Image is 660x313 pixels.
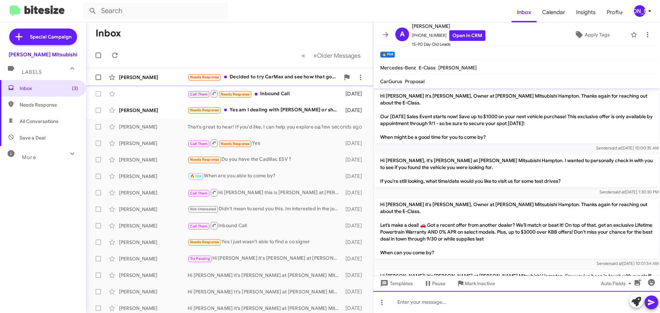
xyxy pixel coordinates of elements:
[190,174,202,178] span: 🔥 Hot
[451,277,500,290] button: Mark Inactive
[375,198,659,259] p: Hi [PERSON_NAME] it's [PERSON_NAME], Owner at [PERSON_NAME] Mitsubishi Hampton. Thanks again for ...
[119,140,188,147] div: [PERSON_NAME]
[72,85,78,92] span: (3)
[188,205,342,213] div: Didn't mean to send you this. Im interested in the jeep
[20,118,58,125] span: All Conversations
[601,277,634,290] span: Auto Fields
[379,277,413,290] span: Templates
[342,90,367,97] div: [DATE]
[585,29,610,41] span: Apply Tags
[20,101,78,108] span: Needs Response
[571,2,601,22] a: Insights
[119,255,188,262] div: [PERSON_NAME]
[557,29,627,41] button: Apply Tags
[609,145,621,150] span: said at
[190,224,208,228] span: Call Them
[297,48,309,63] button: Previous
[188,288,342,295] div: Hi [PERSON_NAME] It's [PERSON_NAME] at [PERSON_NAME] Mitsubishi Hampton following up about the ve...
[119,123,188,130] div: [PERSON_NAME]
[190,207,217,211] span: Not-Interested
[119,189,188,196] div: [PERSON_NAME]
[380,52,395,58] small: 🔥 Hot
[596,145,659,150] span: Sender [DATE] 10:00:35 AM
[119,239,188,246] div: [PERSON_NAME]
[597,261,659,266] span: Sender [DATE] 10:01:54 AM
[22,69,42,75] span: Labels
[119,288,188,295] div: [PERSON_NAME]
[342,140,367,147] div: [DATE]
[188,139,342,147] div: Yes
[342,173,367,180] div: [DATE]
[119,74,188,81] div: [PERSON_NAME]
[537,2,571,22] a: Calendar
[119,222,188,229] div: [PERSON_NAME]
[119,107,188,114] div: [PERSON_NAME]
[375,270,659,296] p: Hi [PERSON_NAME]! It's [PERSON_NAME] at [PERSON_NAME] Mitsubishi Hampton. Saw you've been in touc...
[342,189,367,196] div: [DATE]
[119,272,188,279] div: [PERSON_NAME]
[438,65,477,71] span: [PERSON_NAME]
[412,30,485,41] span: [PHONE_NUMBER]
[190,75,219,79] span: Needs Response
[628,5,652,17] button: [PERSON_NAME]
[465,277,495,290] span: Mark Inactive
[599,189,659,194] span: Sender [DATE] 1:30:30 PM
[342,156,367,163] div: [DATE]
[634,5,646,17] div: [PERSON_NAME]
[301,51,305,60] span: «
[511,2,537,22] a: Inbox
[595,277,639,290] button: Auto Fields
[221,92,250,97] span: Needs Response
[188,272,342,279] div: Hi [PERSON_NAME] it's [PERSON_NAME] at [PERSON_NAME] Mitsubishi Hampton. Let’s make a deal! 🚗 Got...
[188,106,342,114] div: Yes am I dealing with [PERSON_NAME] or should I be speaking with you ?
[375,90,659,143] p: Hi [PERSON_NAME] it's [PERSON_NAME], Owner at [PERSON_NAME] Mitsubishi Hampton. Thanks again for ...
[20,85,78,92] span: Inbox
[119,156,188,163] div: [PERSON_NAME]
[119,305,188,312] div: [PERSON_NAME]
[96,28,121,39] h1: Inbox
[412,41,485,48] span: 15-90 Day Old Leads
[342,255,367,262] div: [DATE]
[190,108,219,112] span: Needs Response
[188,238,342,246] div: Yes I just wasn't able to find a co signer
[309,48,365,63] button: Next
[400,29,405,40] span: A
[373,277,418,290] button: Templates
[190,256,210,261] span: Try Pausing
[601,2,628,22] a: Profile
[188,73,340,81] div: Decided to try CarMax and see how that goes.
[30,33,71,40] span: Special Campaign
[188,123,326,130] div: That's great to hear! If you'd like, I can help you explore options and answer any questions you ...
[9,51,77,58] div: [PERSON_NAME] Mitsubishi
[342,239,367,246] div: [DATE]
[342,206,367,213] div: [DATE]
[190,92,208,97] span: Call Them
[418,277,451,290] button: Pause
[188,188,342,197] div: Hi [PERSON_NAME] this is [PERSON_NAME] at [PERSON_NAME] Mitsubishi Hampton. Just wanted to follow...
[188,255,342,262] div: Hi [PERSON_NAME] it's [PERSON_NAME] at [PERSON_NAME] Mitsubishi Hampton. Let’s make a deal! 🚗 Got...
[298,48,365,63] nav: Page navigation example
[188,172,342,180] div: When are you able to come by?
[613,189,625,194] span: said at
[342,107,367,114] div: [DATE]
[188,89,342,98] div: Inbound Call
[610,261,622,266] span: said at
[449,30,485,41] a: Open in CRM
[119,173,188,180] div: [PERSON_NAME]
[380,65,416,71] span: Mercedes-Benz
[317,52,361,59] span: Older Messages
[188,305,342,312] div: Hi [PERSON_NAME] it's [PERSON_NAME] at [PERSON_NAME] Mitsubishi Hampton. Let’s make a deal! 🚗 Got...
[83,3,228,19] input: Search
[342,305,367,312] div: [DATE]
[342,222,367,229] div: [DATE]
[119,206,188,213] div: [PERSON_NAME]
[188,156,342,164] div: Do you have the Cadillac ESV ?
[405,78,425,85] span: Proposal
[190,240,219,244] span: Needs Response
[412,22,485,30] span: [PERSON_NAME]
[342,288,367,295] div: [DATE]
